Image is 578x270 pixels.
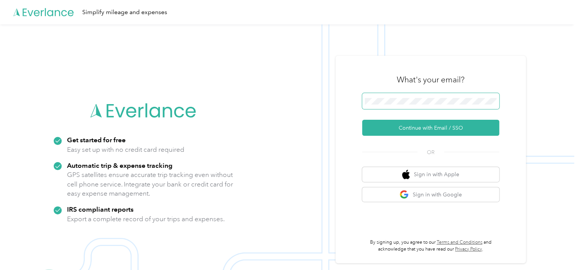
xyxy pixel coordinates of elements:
[362,187,499,202] button: google logoSign in with Google
[399,190,409,199] img: google logo
[82,8,167,17] div: Simplify mileage and expenses
[362,239,499,252] p: By signing up, you agree to our and acknowledge that you have read our .
[437,239,482,245] a: Terms and Conditions
[362,167,499,182] button: apple logoSign in with Apple
[67,214,225,224] p: Export a complete record of your trips and expenses.
[362,120,499,136] button: Continue with Email / SSO
[67,136,126,144] strong: Get started for free
[397,74,465,85] h3: What's your email?
[67,170,233,198] p: GPS satellites ensure accurate trip tracking even without cell phone service. Integrate your bank...
[67,145,184,154] p: Easy set up with no credit card required
[417,148,444,156] span: OR
[455,246,482,252] a: Privacy Policy
[67,161,172,169] strong: Automatic trip & expense tracking
[67,205,134,213] strong: IRS compliant reports
[402,170,410,179] img: apple logo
